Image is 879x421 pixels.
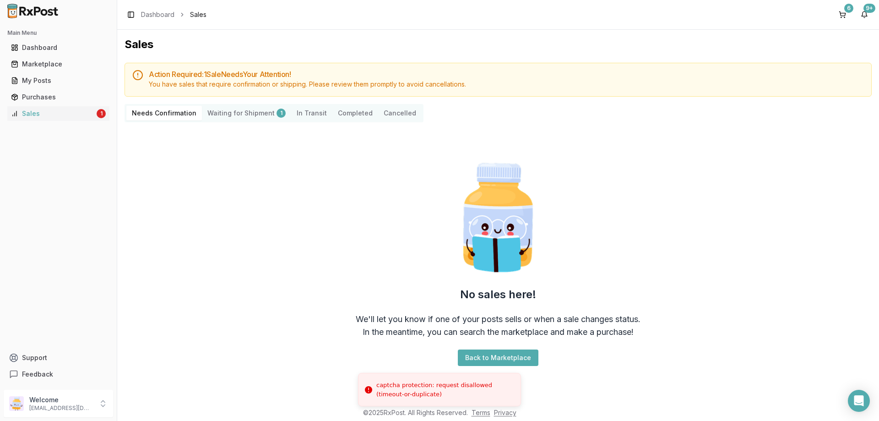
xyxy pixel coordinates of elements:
[97,109,106,118] div: 1
[7,89,109,105] a: Purchases
[376,381,513,399] div: captcha protection: request disallowed (timeout-or-duplicate)
[460,287,536,302] h2: No sales here!
[4,90,113,104] button: Purchases
[7,39,109,56] a: Dashboard
[458,350,538,366] button: Back to Marketplace
[439,159,557,276] img: Smart Pill Bottle
[22,370,53,379] span: Feedback
[149,80,864,89] div: You have sales that require confirmation or shipping. Please review them promptly to avoid cancel...
[4,4,62,18] img: RxPost Logo
[494,409,516,416] a: Privacy
[141,10,206,19] nav: breadcrumb
[844,4,853,13] div: 6
[857,7,872,22] button: 9+
[11,93,106,102] div: Purchases
[4,366,113,383] button: Feedback
[126,106,202,120] button: Needs Confirmation
[4,106,113,121] button: Sales1
[7,105,109,122] a: Sales1
[11,43,106,52] div: Dashboard
[835,7,850,22] button: 6
[363,326,634,339] div: In the meantime, you can search the marketplace and make a purchase!
[378,106,422,120] button: Cancelled
[4,57,113,71] button: Marketplace
[202,106,291,120] button: Waiting for Shipment
[472,409,490,416] a: Terms
[149,71,864,78] h5: Action Required: 1 Sale Need s Your Attention!
[277,109,286,118] div: 1
[848,390,870,412] div: Open Intercom Messenger
[4,40,113,55] button: Dashboard
[11,109,95,118] div: Sales
[4,350,113,366] button: Support
[7,29,109,37] h2: Main Menu
[9,396,24,411] img: User avatar
[7,72,109,89] a: My Posts
[11,60,106,69] div: Marketplace
[863,4,875,13] div: 9+
[7,56,109,72] a: Marketplace
[356,313,640,326] div: We'll let you know if one of your posts sells or when a sale changes status.
[141,10,174,19] a: Dashboard
[29,405,93,412] p: [EMAIL_ADDRESS][DOMAIN_NAME]
[190,10,206,19] span: Sales
[291,106,332,120] button: In Transit
[11,76,106,85] div: My Posts
[29,395,93,405] p: Welcome
[125,37,872,52] h1: Sales
[4,73,113,88] button: My Posts
[332,106,378,120] button: Completed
